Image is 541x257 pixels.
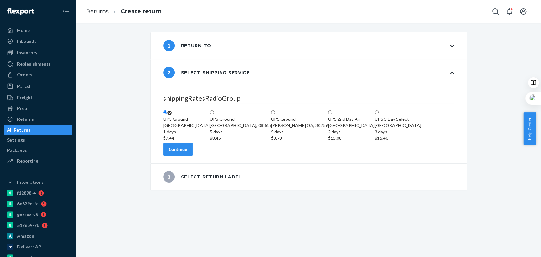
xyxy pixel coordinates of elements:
[4,209,72,220] a: gnzsuz-v5
[17,222,39,228] div: 5176b9-7b
[7,127,30,133] div: All Returns
[17,61,51,67] div: Replenishments
[4,125,72,135] a: All Returns
[163,40,211,51] div: Return to
[163,67,250,78] div: Select shipping service
[60,5,72,18] button: Close Navigation
[210,129,271,135] div: 5 days
[375,116,421,122] div: UPS 3 Day Select
[17,211,38,218] div: gnzsuz-v5
[375,110,379,114] input: UPS 3 Day Select[GEOGRAPHIC_DATA]3 days$15.40
[210,122,271,141] div: [GEOGRAPHIC_DATA], 08865
[163,116,210,122] div: UPS Ground
[7,147,27,153] div: Packages
[7,137,25,143] div: Settings
[375,129,421,135] div: 3 days
[4,25,72,35] a: Home
[4,36,72,46] a: Inbounds
[163,122,210,141] div: [GEOGRAPHIC_DATA]
[4,135,72,145] a: Settings
[210,116,271,122] div: UPS Ground
[328,129,375,135] div: 2 days
[163,93,454,103] legend: shippingRatesRadioGroup
[4,114,72,124] a: Returns
[163,110,167,114] input: UPS Ground[GEOGRAPHIC_DATA]1 days$7.44
[503,5,516,18] button: Open notifications
[163,67,175,78] span: 2
[4,242,72,252] a: Deliverr API
[17,190,36,196] div: f12898-4
[328,135,375,141] div: $15.08
[17,244,42,250] div: Deliverr API
[17,201,38,207] div: 6e639d-fc
[271,129,328,135] div: 5 days
[489,5,502,18] button: Open Search Box
[4,199,72,209] a: 6e639d-fc
[4,220,72,230] a: 5176b9-7b
[4,59,72,69] a: Replenishments
[4,188,72,198] a: f12898-4
[328,110,332,114] input: UPS 2nd Day Air[GEOGRAPHIC_DATA]2 days$15.08
[17,27,30,34] div: Home
[163,171,242,183] div: Select return label
[17,38,36,44] div: Inbounds
[17,179,44,185] div: Integrations
[121,8,162,15] a: Create return
[328,116,375,122] div: UPS 2nd Day Air
[4,156,72,166] a: Reporting
[4,177,72,187] button: Integrations
[163,129,210,135] div: 1 days
[375,135,421,141] div: $15.40
[17,116,34,122] div: Returns
[375,122,421,141] div: [GEOGRAPHIC_DATA]
[163,171,175,183] span: 3
[210,135,271,141] div: $8.45
[523,112,536,145] button: Help Center
[4,48,72,58] a: Inventory
[17,158,38,164] div: Reporting
[271,116,328,122] div: UPS Ground
[169,146,187,152] div: Continue
[17,72,32,78] div: Orders
[17,105,27,112] div: Prep
[4,103,72,113] a: Prep
[517,5,530,18] button: Open account menu
[86,8,109,15] a: Returns
[163,40,175,51] span: 1
[163,143,193,156] button: Continue
[210,110,214,114] input: UPS Ground[GEOGRAPHIC_DATA], 088655 days$8.45
[17,83,30,89] div: Parcel
[4,231,72,241] a: Amazon
[271,122,328,141] div: [PERSON_NAME] GA, 30259
[163,135,210,141] div: $7.44
[17,49,37,56] div: Inventory
[17,94,33,101] div: Freight
[4,145,72,155] a: Packages
[81,2,167,21] ol: breadcrumbs
[271,110,275,114] input: UPS Ground[PERSON_NAME] GA, 302595 days$8.73
[4,93,72,103] a: Freight
[7,8,34,15] img: Flexport logo
[4,70,72,80] a: Orders
[328,122,375,141] div: [GEOGRAPHIC_DATA]
[17,233,34,239] div: Amazon
[4,81,72,91] a: Parcel
[271,135,328,141] div: $8.73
